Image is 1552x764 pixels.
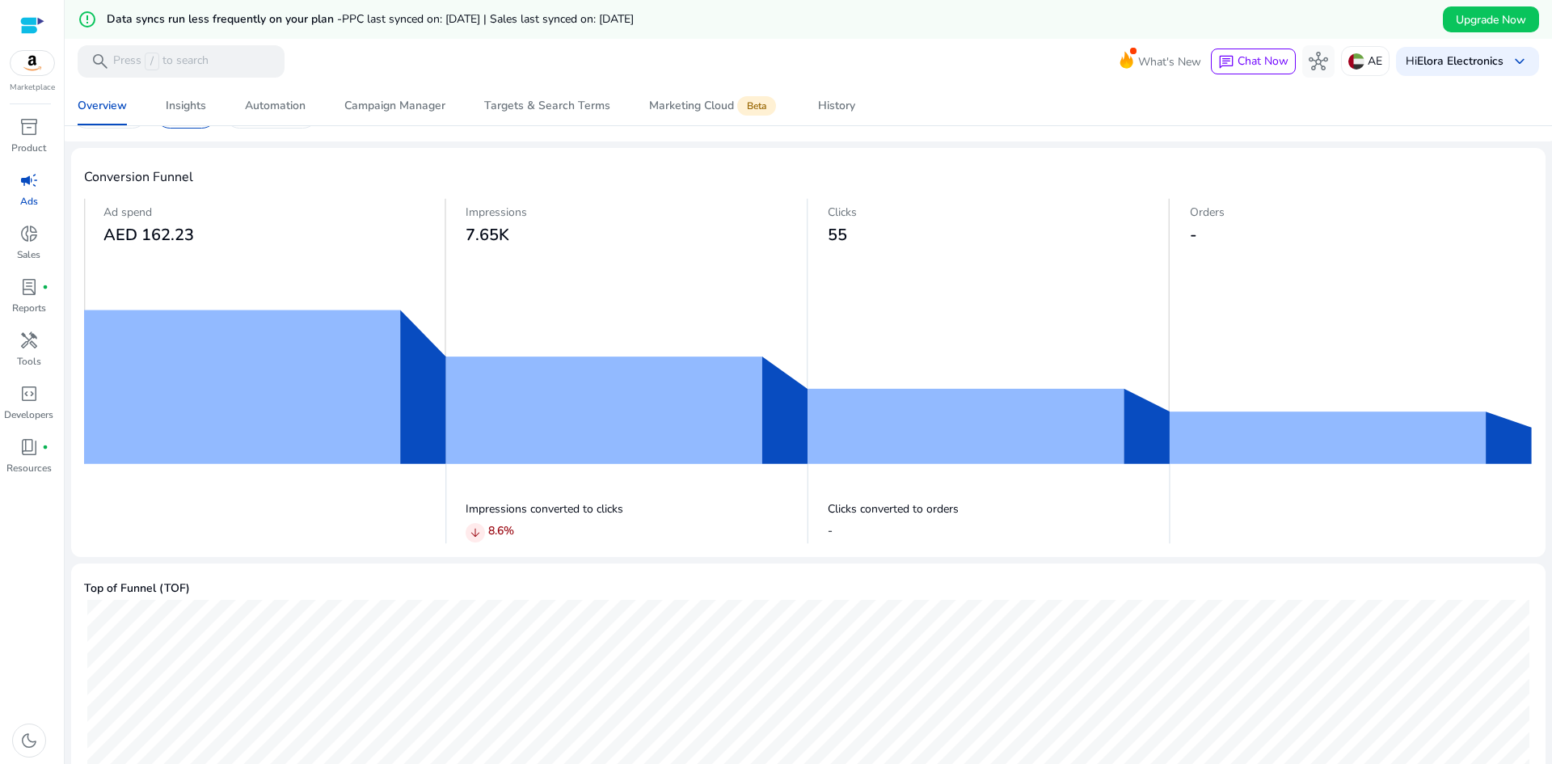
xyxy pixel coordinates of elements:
p: - [828,522,833,539]
h5: Top of Funnel (TOF) [84,582,1533,596]
p: Clicks converted to orders [828,500,1170,517]
div: Targets & Search Terms [484,100,610,112]
p: Product [11,141,46,155]
div: History [818,100,855,112]
p: Impressions [466,204,808,221]
span: hub [1309,52,1328,71]
div: Insights [166,100,206,112]
span: fiber_manual_record [42,444,48,450]
p: Tools [17,354,41,369]
span: What's New [1138,48,1201,76]
p: Ads [20,194,38,209]
h4: Conversion Funnel [84,167,1533,187]
span: lab_profile [19,277,39,297]
button: Upgrade Now [1443,6,1539,32]
img: ae.svg [1348,53,1364,70]
p: Hi [1406,56,1503,67]
div: Automation [245,100,306,112]
p: AE [1368,47,1382,75]
span: 7.65K [466,224,509,246]
span: PPC last synced on: [DATE] | Sales last synced on: [DATE] [342,11,634,27]
p: Sales [17,247,40,262]
span: Chat Now [1238,53,1288,69]
p: Orders [1190,204,1533,221]
img: amazon.svg [11,51,54,75]
p: Press to search [113,53,209,70]
span: chat [1218,54,1234,70]
mat-icon: error_outline [78,10,97,29]
p: 8.6 [488,522,514,539]
p: Resources [6,461,52,475]
div: Campaign Manager [344,100,445,112]
p: Impressions converted to clicks [466,500,808,517]
span: handyman [19,331,39,350]
span: Upgrade Now [1456,11,1526,28]
p: Marketplace [10,82,55,94]
span: % [504,523,514,538]
button: chatChat Now [1211,49,1296,74]
span: keyboard_arrow_down [1510,52,1529,71]
span: 55 [828,224,847,246]
span: campaign [19,171,39,190]
span: donut_small [19,224,39,243]
h5: Data syncs run less frequently on your plan - [107,13,634,27]
span: dark_mode [19,731,39,750]
span: Beta [737,96,776,116]
span: AED 162.23 [103,224,194,246]
span: search [91,52,110,71]
span: fiber_manual_record [42,284,48,290]
span: / [145,53,159,70]
span: - [1190,224,1197,246]
div: Overview [78,100,127,112]
div: Marketing Cloud [649,99,779,112]
span: book_4 [19,437,39,457]
p: Developers [4,407,53,422]
span: inventory_2 [19,117,39,137]
p: Clicks [828,204,1170,221]
span: code_blocks [19,384,39,403]
p: Reports [12,301,46,315]
span: arrow_downward [469,526,482,539]
b: Elora Electronics [1417,53,1503,69]
p: Ad spend [103,204,446,221]
button: hub [1302,45,1335,78]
